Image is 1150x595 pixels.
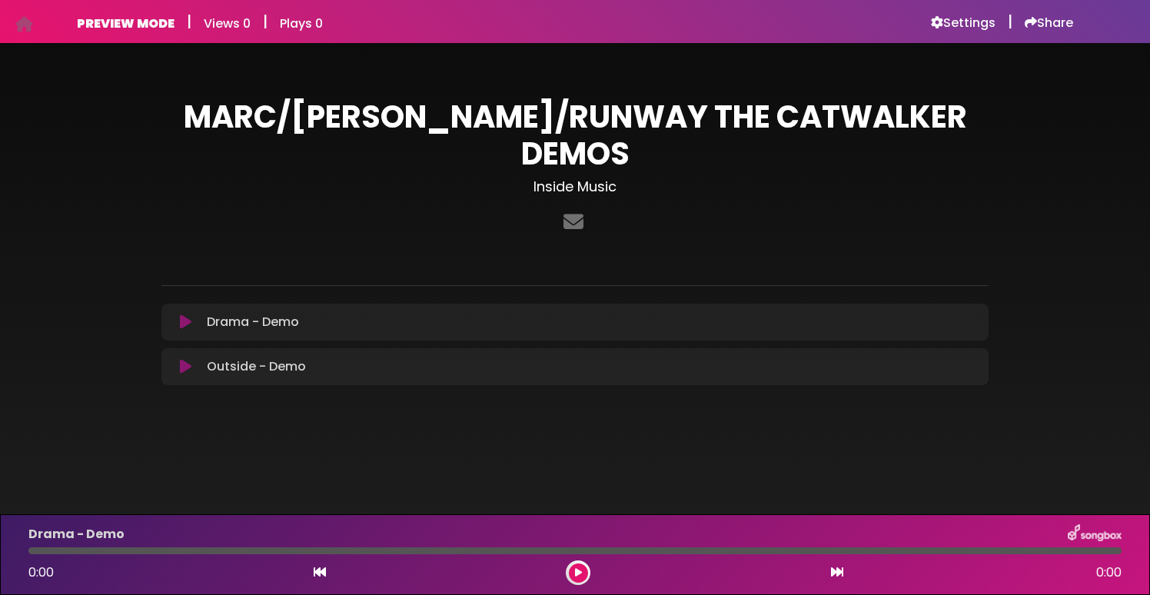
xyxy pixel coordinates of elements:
[207,313,299,331] p: Drama - Demo
[931,15,995,31] a: Settings
[77,16,174,31] h6: PREVIEW MODE
[187,12,191,31] h5: |
[280,16,323,31] h6: Plays 0
[263,12,268,31] h5: |
[1008,12,1012,31] h5: |
[161,178,989,195] h3: Inside Music
[161,98,989,172] h1: MARC/[PERSON_NAME]/RUNWAY THE CATWALKER DEMOS
[207,357,306,376] p: Outside - Demo
[204,16,251,31] h6: Views 0
[1025,15,1073,31] a: Share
